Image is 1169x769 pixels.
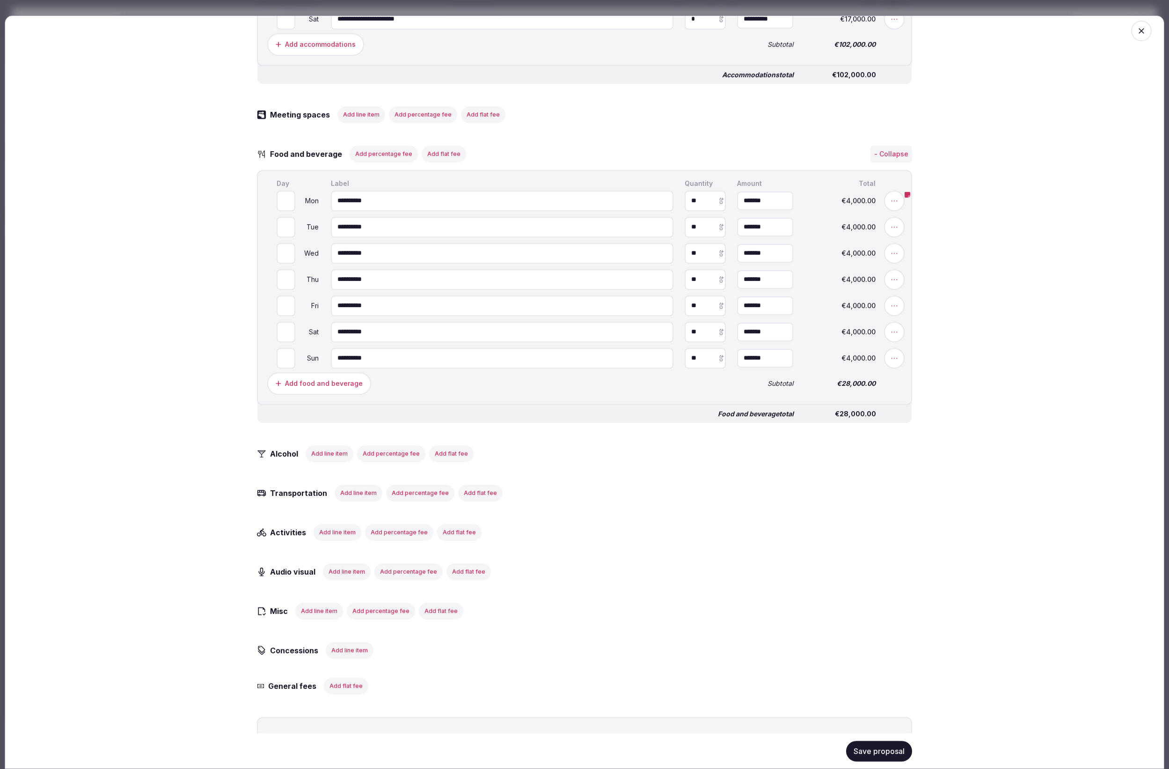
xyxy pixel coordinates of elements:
span: €102,000.00 [805,71,876,78]
button: Add percentage fee [386,484,454,501]
span: €4,000.00 [804,197,876,204]
span: €28,000.00 [805,410,876,417]
button: Add flat fee [446,563,491,580]
button: Add percentage fee [350,145,418,162]
div: Label [329,178,675,188]
h3: Misc [266,605,297,616]
div: Subtotal [735,378,795,388]
button: Add line item [337,106,385,123]
span: Food and beverage total [718,410,794,417]
span: €28,000.00 [804,380,876,386]
span: €4,000.00 [804,276,876,282]
span: €4,000.00 [804,328,876,335]
button: Add line item [326,642,373,658]
div: Fri [297,302,320,309]
div: Tue [297,223,320,230]
button: Add flat fee [429,445,474,462]
button: - Collapse [870,145,912,162]
div: Wed [297,250,320,256]
div: Sat [297,328,320,335]
div: Quantity [683,178,728,188]
h3: Meeting spaces [266,109,339,120]
button: Add percentage fee [374,563,443,580]
h3: Concessions [266,644,328,656]
div: Subtotal [735,39,795,49]
div: Amount [735,178,795,188]
span: €4,000.00 [804,250,876,256]
button: Add food and beverage [267,372,371,394]
button: Add line item [314,524,361,540]
h3: General fees [264,680,324,691]
h3: Audio visual [266,566,325,577]
button: Add flat fee [324,677,368,694]
span: €4,000.00 [804,223,876,230]
span: €4,000.00 [804,355,876,361]
span: Accommodations total [722,71,794,78]
span: €4,000.00 [804,302,876,309]
button: Add line item [323,563,371,580]
button: Add flat fee [437,524,482,540]
button: Add percentage fee [365,524,433,540]
button: Add percentage fee [389,106,457,123]
button: Add flat fee [461,106,505,123]
div: Add accommodations [285,39,356,49]
button: Add accommodations [267,33,364,55]
button: Add percentage fee [347,602,415,619]
span: €102,000.00 [804,41,876,47]
div: Day [275,178,321,188]
button: Add percentage fee [357,445,425,462]
h3: Transportation [266,487,336,498]
div: Total [803,178,877,188]
button: Add flat fee [422,145,466,162]
button: Save proposal [846,740,912,761]
h3: Activities [266,526,315,538]
button: Add flat fee [419,602,463,619]
button: Add line item [335,484,382,501]
div: Add food and beverage [285,378,363,388]
button: Add flat fee [458,484,503,501]
button: Add line item [306,445,353,462]
div: Thu [297,276,320,282]
button: Add line item [295,602,343,619]
h3: Food and beverage [266,148,351,159]
div: Sun [297,355,320,361]
div: Mon [297,197,320,204]
h3: Alcohol [266,448,307,459]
